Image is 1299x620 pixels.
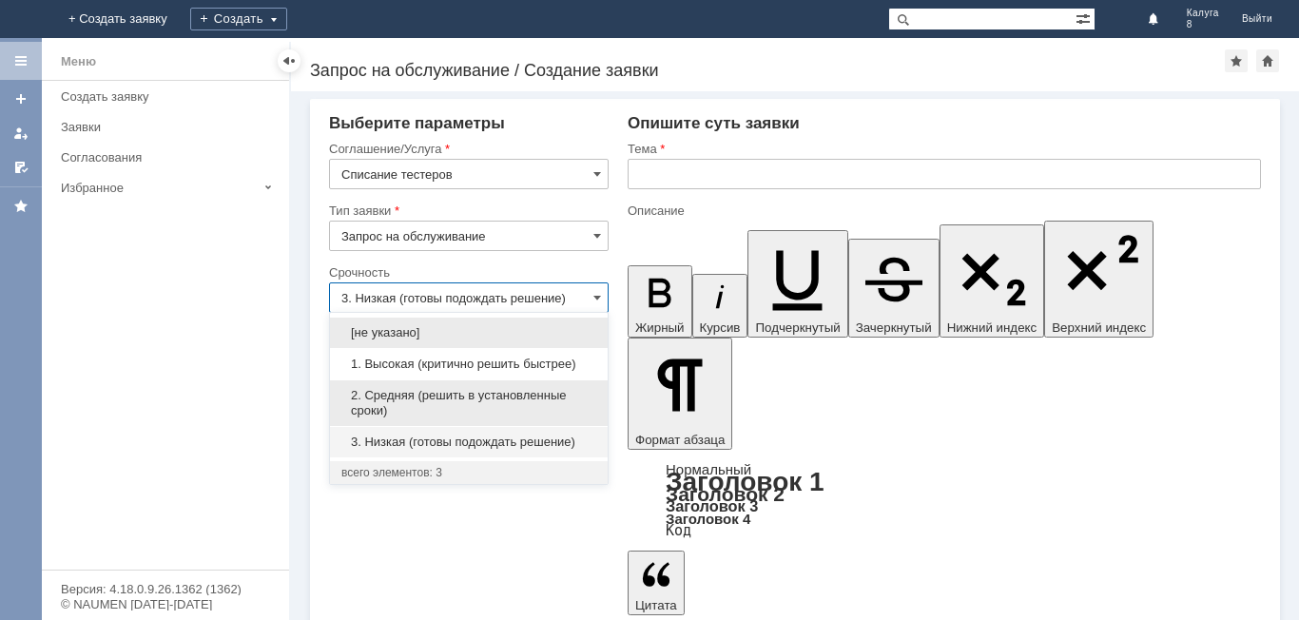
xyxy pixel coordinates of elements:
[310,61,1225,80] div: Запрос на обслуживание / Создание заявки
[341,357,596,372] span: 1. Высокая (критично решить быстрее)
[628,204,1257,217] div: Описание
[278,49,301,72] div: Скрыть меню
[6,118,36,148] a: Мои заявки
[947,320,1037,335] span: Нижний индекс
[628,338,732,450] button: Формат абзаца
[940,224,1045,338] button: Нижний индекс
[628,463,1261,537] div: Формат абзаца
[856,320,932,335] span: Зачеркнутый
[1225,49,1248,72] div: Добавить в избранное
[628,143,1257,155] div: Тема
[53,143,285,172] a: Согласования
[190,8,287,30] div: Создать
[747,230,847,338] button: Подчеркнутый
[341,435,596,450] span: 3. Низкая (готовы подождать решение)
[1256,49,1279,72] div: Сделать домашней страницей
[666,497,758,514] a: Заголовок 3
[628,114,800,132] span: Опишите суть заявки
[61,120,278,134] div: Заявки
[61,50,96,73] div: Меню
[666,511,750,527] a: Заголовок 4
[329,204,605,217] div: Тип заявки
[700,320,741,335] span: Курсив
[53,82,285,111] a: Создать заявку
[1052,320,1146,335] span: Верхний индекс
[6,152,36,183] a: Мои согласования
[329,143,605,155] div: Соглашение/Услуга
[848,239,940,338] button: Зачеркнутый
[53,112,285,142] a: Заявки
[341,325,596,340] span: [не указано]
[341,388,596,418] span: 2. Средняя (решить в установленные сроки)
[635,598,677,612] span: Цитата
[61,598,270,610] div: © NAUMEN [DATE]-[DATE]
[666,461,751,477] a: Нормальный
[635,320,685,335] span: Жирный
[341,465,596,480] div: всего элементов: 3
[61,89,278,104] div: Создать заявку
[329,266,605,279] div: Срочность
[666,467,824,496] a: Заголовок 1
[666,483,785,505] a: Заголовок 2
[6,84,36,114] a: Создать заявку
[692,274,748,338] button: Курсив
[329,114,505,132] span: Выберите параметры
[628,265,692,338] button: Жирный
[1076,9,1095,27] span: Расширенный поиск
[61,583,270,595] div: Версия: 4.18.0.9.26.1362 (1362)
[61,181,257,195] div: Избранное
[666,522,691,539] a: Код
[755,320,840,335] span: Подчеркнутый
[61,150,278,165] div: Согласования
[1187,8,1219,19] span: Калуга
[1044,221,1154,338] button: Верхний индекс
[628,551,685,615] button: Цитата
[1187,19,1219,30] span: 8
[635,433,725,447] span: Формат абзаца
